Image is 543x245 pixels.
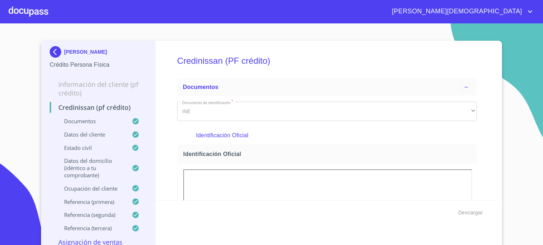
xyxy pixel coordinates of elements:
[50,103,147,112] p: Credinissan (PF crédito)
[50,144,132,151] p: Estado Civil
[386,6,526,17] span: [PERSON_NAME][DEMOGRAPHIC_DATA]
[50,198,132,205] p: Referencia (primera)
[196,131,458,140] p: Identificación Oficial
[458,208,483,217] span: Descargar
[177,46,477,76] h5: Credinissan (PF crédito)
[177,102,477,121] div: INE
[50,80,147,97] p: Información del cliente (PF crédito)
[50,224,132,232] p: Referencia (tercera)
[50,185,132,192] p: Ocupación del Cliente
[50,61,147,69] p: Crédito Persona Física
[50,46,64,58] img: Docupass spot blue
[456,206,486,219] button: Descargar
[64,49,107,55] p: [PERSON_NAME]
[50,117,132,125] p: Documentos
[50,131,132,138] p: Datos del cliente
[50,157,132,179] p: Datos del domicilio (idéntico a tu comprobante)
[50,46,147,61] div: [PERSON_NAME]
[183,84,218,90] span: Documentos
[177,79,477,96] div: Documentos
[386,6,534,17] button: account of current user
[183,150,474,158] span: Identificación Oficial
[50,211,132,218] p: Referencia (segunda)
